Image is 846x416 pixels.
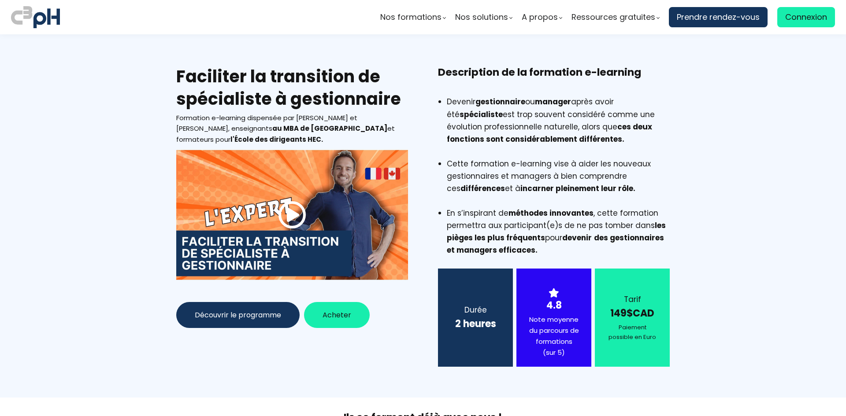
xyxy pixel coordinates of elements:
[380,11,442,24] span: Nos formations
[522,11,558,24] span: A propos
[447,158,670,207] li: Cette formation e-learning vise à aider les nouveaux gestionnaires et managers à bien comprendre ...
[449,304,502,316] div: Durée
[562,232,592,243] b: devenir
[610,306,654,320] strong: 149$CAD
[195,309,281,320] span: Découvrir le programme
[176,113,408,145] div: Formation e-learning dispensée par [PERSON_NAME] et [PERSON_NAME], enseignants et formateurs pour
[606,293,659,306] div: Tarif
[447,207,670,256] li: En s’inspirant de , cette formation permettra aux participant(e)s de ne pas tomber dans pour
[535,96,571,107] b: manager
[176,65,408,110] h2: Faciliter la transition de spécialiste à gestionnaire
[785,11,827,24] span: Connexion
[475,96,525,107] b: gestionnaire
[527,347,580,358] div: (sur 5)
[447,96,670,157] li: Devenir ou après avoir été est trop souvent considéré comme une évolution professionnelle naturel...
[606,323,659,342] div: Paiement possible en Euro
[677,11,760,24] span: Prendre rendez-vous
[571,11,655,24] span: Ressources gratuites
[438,65,670,93] h3: Description de la formation e-learning
[11,4,60,30] img: logo C3PH
[455,11,508,24] span: Nos solutions
[777,7,835,27] a: Connexion
[455,317,496,331] b: 2 heures
[304,302,370,328] button: Acheter
[546,298,562,312] strong: 4.8
[230,135,323,144] b: l'École des dirigeants HEC.
[669,7,768,27] a: Prendre rendez-vous
[176,302,300,328] button: Découvrir le programme
[460,183,505,194] b: différences
[272,124,387,133] b: au MBA de [GEOGRAPHIC_DATA]
[520,183,635,194] b: incarner pleinement leur rôle.
[323,309,351,320] span: Acheter
[447,121,652,144] b: ces deux fonctions sont considérablement différentes.
[508,208,594,218] b: méthodes innovantes
[460,109,503,120] b: spécialiste
[527,314,580,358] div: Note moyenne du parcours de formations
[447,220,666,243] b: les pièges les plus fréquents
